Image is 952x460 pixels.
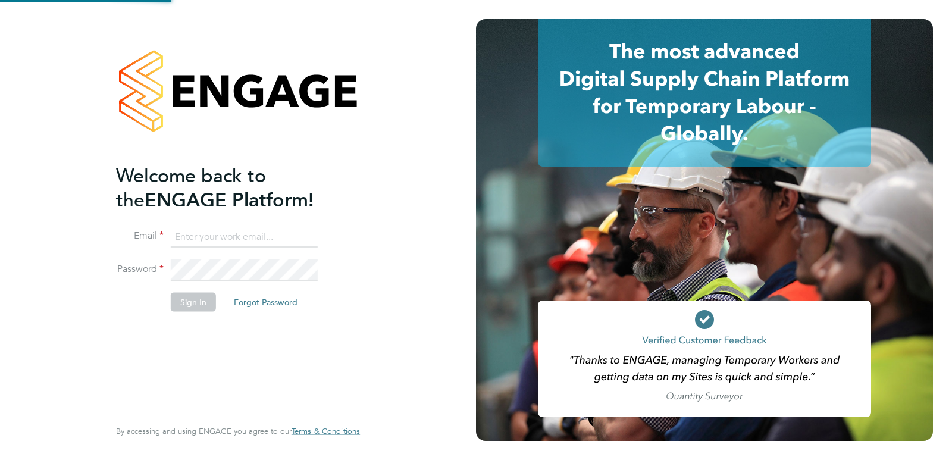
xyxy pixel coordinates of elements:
button: Forgot Password [224,293,307,312]
label: Password [116,263,164,276]
label: Email [116,230,164,242]
button: Sign In [171,293,216,312]
span: Welcome back to the [116,164,266,211]
h2: ENGAGE Platform! [116,163,348,212]
input: Enter your work email... [171,226,318,248]
span: By accessing and using ENGAGE you agree to our [116,426,360,436]
a: Terms & Conditions [292,427,360,436]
